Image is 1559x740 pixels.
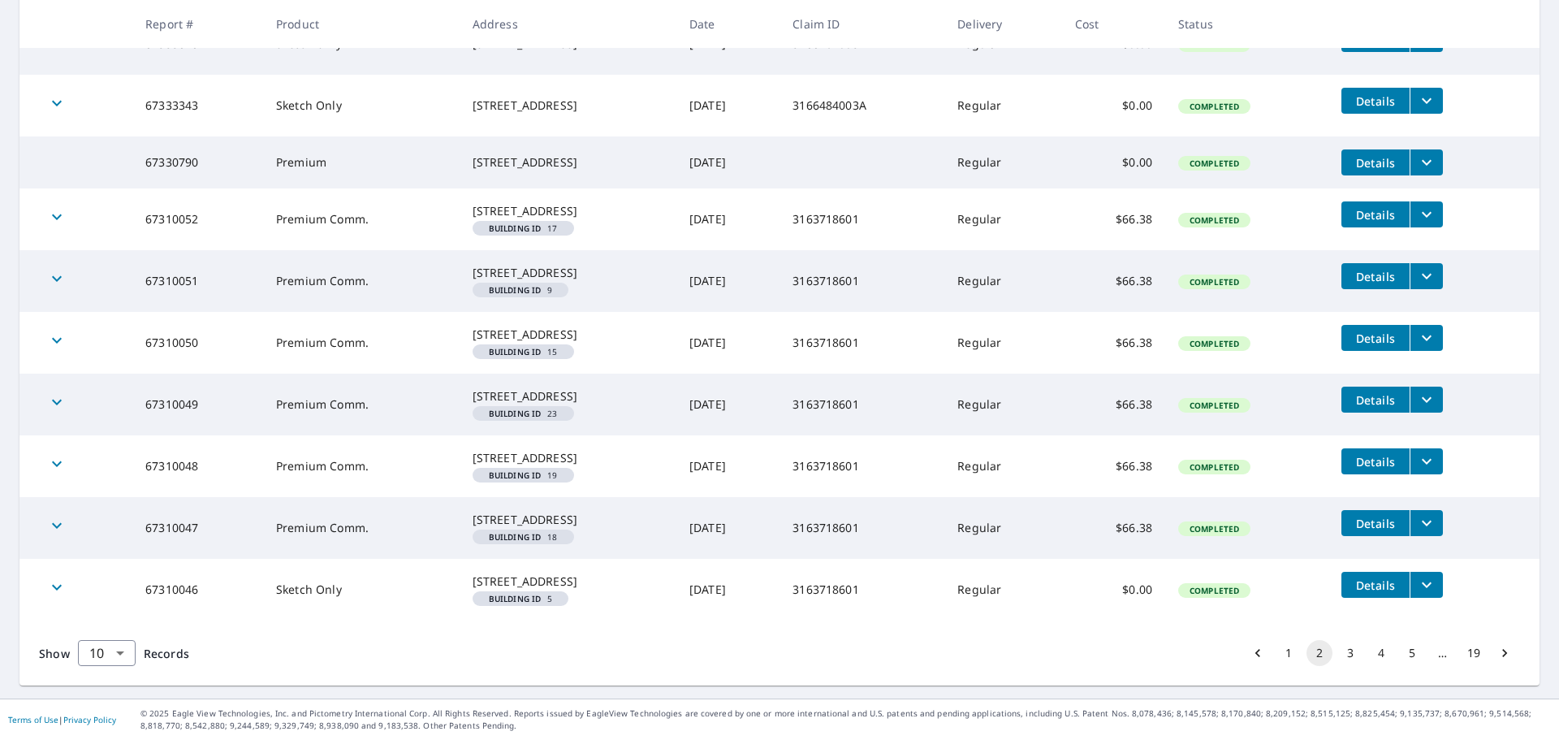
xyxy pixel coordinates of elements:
[1062,312,1165,374] td: $66.38
[78,640,136,666] div: Show 10 records
[944,312,1061,374] td: Regular
[78,630,136,676] div: 10
[1341,263,1410,289] button: detailsBtn-67310051
[944,374,1061,435] td: Regular
[1410,572,1443,598] button: filesDropdownBtn-67310046
[676,374,779,435] td: [DATE]
[944,75,1061,136] td: Regular
[1410,88,1443,114] button: filesDropdownBtn-67333343
[944,497,1061,559] td: Regular
[676,136,779,188] td: [DATE]
[473,327,663,343] div: [STREET_ADDRESS]
[263,75,460,136] td: Sketch Only
[1062,497,1165,559] td: $66.38
[779,559,944,621] td: 3163718601
[1180,338,1249,349] span: Completed
[473,388,663,405] div: [STREET_ADDRESS]
[8,714,58,725] a: Terms of Use
[1351,392,1400,408] span: Details
[1276,640,1302,666] button: Go to page 1
[489,595,542,603] em: Building ID
[944,136,1061,188] td: Regular
[1410,149,1443,175] button: filesDropdownBtn-67330790
[1062,136,1165,188] td: $0.00
[132,435,263,497] td: 67310048
[263,312,460,374] td: Premium Comm.
[1180,158,1249,169] span: Completed
[1341,88,1410,114] button: detailsBtn-67333343
[1341,201,1410,227] button: detailsBtn-67310052
[489,224,542,232] em: Building ID
[489,471,542,479] em: Building ID
[479,409,568,418] span: 23
[8,715,116,725] p: |
[473,97,663,114] div: [STREET_ADDRESS]
[1306,640,1332,666] button: page 2
[779,250,944,312] td: 3163718601
[263,497,460,559] td: Premium Comm.
[132,312,263,374] td: 67310050
[779,188,944,250] td: 3163718601
[132,136,263,188] td: 67330790
[132,250,263,312] td: 67310051
[489,533,542,541] em: Building ID
[39,646,70,661] span: Show
[132,75,263,136] td: 67333343
[1351,155,1400,171] span: Details
[263,250,460,312] td: Premium Comm.
[779,497,944,559] td: 3163718601
[263,435,460,497] td: Premium Comm.
[489,286,542,294] em: Building ID
[1399,640,1425,666] button: Go to page 5
[1180,461,1249,473] span: Completed
[676,75,779,136] td: [DATE]
[1461,640,1487,666] button: Go to page 19
[479,286,563,294] span: 9
[1245,640,1271,666] button: Go to previous page
[1341,387,1410,413] button: detailsBtn-67310049
[1341,510,1410,536] button: detailsBtn-67310047
[1062,435,1165,497] td: $66.38
[263,559,460,621] td: Sketch Only
[1410,325,1443,351] button: filesDropdownBtn-67310050
[263,136,460,188] td: Premium
[1351,331,1400,346] span: Details
[1180,585,1249,596] span: Completed
[944,250,1061,312] td: Regular
[1351,516,1400,531] span: Details
[132,559,263,621] td: 67310046
[1341,448,1410,474] button: detailsBtn-67310048
[479,595,563,603] span: 5
[132,497,263,559] td: 67310047
[473,450,663,466] div: [STREET_ADDRESS]
[1351,269,1400,284] span: Details
[479,224,568,232] span: 17
[263,374,460,435] td: Premium Comm.
[1062,250,1165,312] td: $66.38
[1430,645,1456,661] div: …
[1062,75,1165,136] td: $0.00
[140,708,1551,732] p: © 2025 Eagle View Technologies, Inc. and Pictometry International Corp. All Rights Reserved. Repo...
[779,435,944,497] td: 3163718601
[1410,510,1443,536] button: filesDropdownBtn-67310047
[676,497,779,559] td: [DATE]
[944,559,1061,621] td: Regular
[1410,387,1443,413] button: filesDropdownBtn-67310049
[479,471,568,479] span: 19
[676,559,779,621] td: [DATE]
[1351,578,1400,593] span: Details
[1180,523,1249,534] span: Completed
[1410,263,1443,289] button: filesDropdownBtn-67310051
[1062,374,1165,435] td: $66.38
[1351,93,1400,109] span: Details
[1351,207,1400,223] span: Details
[1351,454,1400,470] span: Details
[489,348,542,356] em: Building ID
[1180,214,1249,226] span: Completed
[1180,101,1249,112] span: Completed
[144,646,189,661] span: Records
[944,188,1061,250] td: Regular
[676,188,779,250] td: [DATE]
[779,374,944,435] td: 3163718601
[132,374,263,435] td: 67310049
